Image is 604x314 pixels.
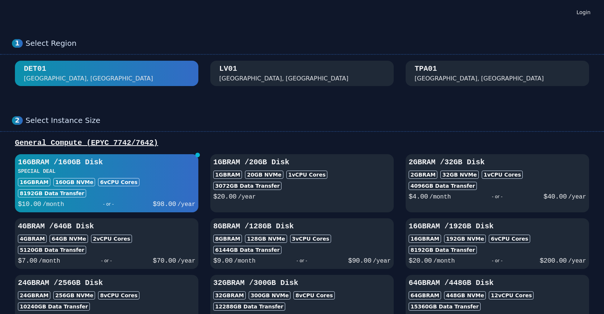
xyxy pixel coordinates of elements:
span: /year [177,201,195,208]
span: /month [430,194,451,200]
div: 300 GB NVMe [249,291,290,299]
div: [GEOGRAPHIC_DATA], [GEOGRAPHIC_DATA] [24,74,153,83]
a: Login [575,7,592,16]
span: /year [568,258,586,264]
div: 2 vCPU Cores [91,235,132,243]
div: Select Instance Size [26,116,592,125]
span: $ 9.00 [213,257,233,264]
button: 8GBRAM /128GB Disk8GBRAM128GB NVMe3vCPU Cores6144GB Data Transfer$9.00/month- or -$90.00/year [210,218,394,269]
div: 192 GB NVMe [444,235,486,243]
div: 1 [12,39,23,48]
span: /year [373,258,391,264]
div: [GEOGRAPHIC_DATA], [GEOGRAPHIC_DATA] [219,74,349,83]
div: - or - [451,191,543,202]
div: 6144 GB Data Transfer [213,246,281,254]
span: $ 98.00 [153,200,176,208]
div: 160 GB NVMe [53,178,95,186]
h3: 2GB RAM / 32 GB Disk [409,157,586,168]
button: 1GBRAM /20GB Disk1GBRAM20GB NVMe1vCPU Cores3072GB Data Transfer$20.00/year [210,154,394,212]
div: 8 vCPU Cores [98,291,139,299]
h3: 4GB RAM / 64 GB Disk [18,221,195,232]
div: 15360 GB Data Transfer [409,302,481,311]
div: 16GB RAM [18,178,50,186]
button: 2GBRAM /32GB Disk2GBRAM32GB NVMe1vCPU Cores4096GB Data Transfer$4.00/month- or -$40.00/year [406,154,589,212]
button: TPA01 [GEOGRAPHIC_DATA], [GEOGRAPHIC_DATA] [406,61,589,86]
div: 24GB RAM [18,291,50,299]
div: 1 vCPU Cores [286,171,327,179]
span: $ 200.00 [540,257,567,264]
span: /month [433,258,455,264]
div: 256 GB NVMe [53,291,95,299]
span: $ 7.00 [18,257,37,264]
button: 4GBRAM /64GB Disk4GBRAM64GB NVMe2vCPU Cores5120GB Data Transfer$7.00/month- or -$70.00/year [15,218,198,269]
div: 3072 GB Data Transfer [213,182,281,190]
div: TPA01 [415,64,437,74]
div: - or - [255,256,348,266]
div: 10240 GB Data Transfer [18,302,90,311]
h3: SPECIAL DEAL [18,168,195,175]
div: 64 GB NVMe [50,235,88,243]
span: $ 10.00 [18,200,41,208]
h3: 16GB RAM / 160 GB Disk [18,157,195,168]
div: Select Region [26,39,592,48]
div: 12288 GB Data Transfer [213,302,285,311]
span: /month [234,258,256,264]
span: $ 20.00 [213,193,236,200]
span: $ 90.00 [348,257,371,264]
div: [GEOGRAPHIC_DATA], [GEOGRAPHIC_DATA] [415,74,544,83]
div: 32GB RAM [213,291,246,299]
span: $ 20.00 [409,257,432,264]
div: 8192 GB Data Transfer [18,189,86,197]
button: 16GBRAM /192GB Disk16GBRAM192GB NVMe6vCPU Cores8192GB Data Transfer$20.00/month- or -$200.00/year [406,218,589,269]
div: 128 GB NVMe [245,235,287,243]
div: 4096 GB Data Transfer [409,182,477,190]
div: 448 GB NVMe [444,291,486,299]
h3: 1GB RAM / 20 GB Disk [213,157,391,168]
span: /month [43,201,64,208]
h3: 24GB RAM / 256 GB Disk [18,278,195,288]
div: - or - [64,199,153,209]
div: 4GB RAM [18,235,47,243]
div: 5120 GB Data Transfer [18,246,86,254]
h3: 64GB RAM / 448 GB Disk [409,278,586,288]
div: 8192 GB Data Transfer [409,246,477,254]
h3: 16GB RAM / 192 GB Disk [409,221,586,232]
div: 1 vCPU Cores [482,171,523,179]
span: /month [39,258,60,264]
div: 6 vCPU Cores [98,178,139,186]
span: $ 70.00 [153,257,176,264]
div: 2 [12,116,23,125]
div: DET01 [24,64,46,74]
div: 12 vCPU Cores [489,291,534,299]
div: 3 vCPU Cores [290,235,331,243]
button: DET01 [GEOGRAPHIC_DATA], [GEOGRAPHIC_DATA] [15,61,198,86]
div: 16GB RAM [409,235,441,243]
img: Logo [12,6,66,18]
div: - or - [455,256,540,266]
div: - or - [60,256,152,266]
h3: 8GB RAM / 128 GB Disk [213,221,391,232]
div: LV01 [219,64,237,74]
div: 8GB RAM [213,235,242,243]
h3: 32GB RAM / 300 GB Disk [213,278,391,288]
button: LV01 [GEOGRAPHIC_DATA], [GEOGRAPHIC_DATA] [210,61,394,86]
span: /year [238,194,256,200]
div: 2GB RAM [409,171,437,179]
div: 32 GB NVMe [440,171,479,179]
button: 16GBRAM /160GB DiskSPECIAL DEAL16GBRAM160GB NVMe6vCPU Cores8192GB Data Transfer$10.00/month- or -... [15,154,198,212]
div: 6 vCPU Cores [489,235,530,243]
div: 1GB RAM [213,171,242,179]
span: /year [568,194,586,200]
div: General Compute (EPYC 7742/7642) [12,138,592,148]
div: 20 GB NVMe [245,171,283,179]
span: $ 40.00 [544,193,567,200]
div: 64GB RAM [409,291,441,299]
span: /year [177,258,195,264]
span: $ 4.00 [409,193,428,200]
div: 8 vCPU Cores [293,291,334,299]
